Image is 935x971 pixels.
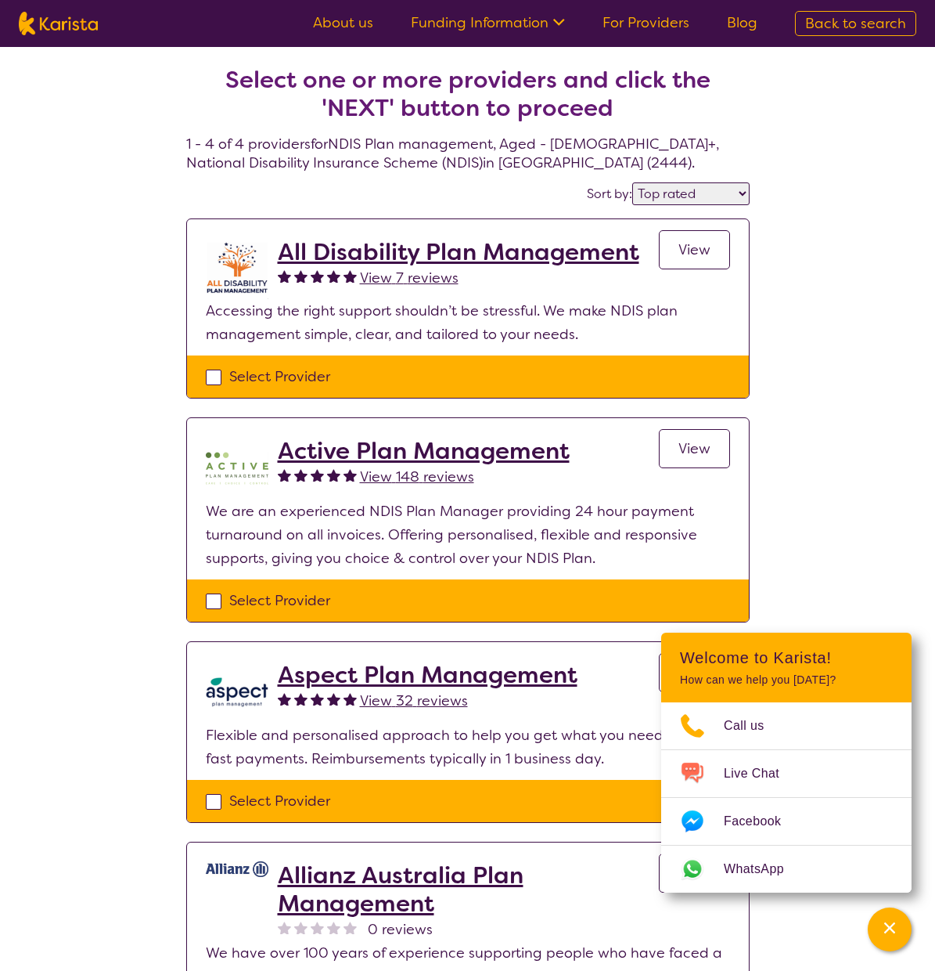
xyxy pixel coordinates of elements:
[327,692,340,706] img: fullstar
[724,714,783,738] span: Call us
[311,692,324,706] img: fullstar
[205,66,731,122] h2: Select one or more providers and click the 'NEXT' button to proceed
[680,648,893,667] h2: Welcome to Karista!
[206,661,268,724] img: lkb8hqptqmnl8bp1urdw.png
[311,921,324,934] img: nonereviewstar
[360,689,468,713] a: View 32 reviews
[659,230,730,269] a: View
[727,13,757,32] a: Blog
[327,468,340,482] img: fullstar
[368,918,433,941] span: 0 reviews
[294,921,307,934] img: nonereviewstar
[206,861,268,877] img: rr7gtpqyd7oaeufumguf.jpg
[278,437,570,465] a: Active Plan Management
[186,28,750,172] h4: 1 - 4 of 4 providers for NDIS Plan management , Aged - [DEMOGRAPHIC_DATA]+ , National Disability ...
[278,238,639,266] a: All Disability Plan Management
[678,439,710,458] span: View
[278,692,291,706] img: fullstar
[360,266,459,290] a: View 7 reviews
[805,14,906,33] span: Back to search
[795,11,916,36] a: Back to search
[661,846,912,893] a: Web link opens in a new tab.
[19,12,98,35] img: Karista logo
[724,810,800,833] span: Facebook
[680,673,893,687] p: How can we help you [DATE]?
[327,921,340,934] img: nonereviewstar
[206,299,730,346] p: Accessing the right support shouldn’t be stressful. We make NDIS plan management simple, clear, a...
[587,186,632,202] label: Sort by:
[206,238,268,299] img: at5vqv0lot2lggohlylh.jpg
[724,762,798,785] span: Live Chat
[206,500,730,570] p: We are an experienced NDIS Plan Manager providing 24 hour payment turnaround on all invoices. Off...
[311,269,324,283] img: fullstar
[311,468,324,482] img: fullstar
[206,437,268,500] img: pypzb5qm7jexfhutod0x.png
[360,269,459,287] span: View 7 reviews
[724,857,803,881] span: WhatsApp
[411,13,565,32] a: Funding Information
[661,633,912,893] div: Channel Menu
[278,468,291,482] img: fullstar
[659,429,730,468] a: View
[313,13,373,32] a: About us
[343,269,357,283] img: fullstar
[678,240,710,259] span: View
[343,921,357,934] img: nonereviewstar
[343,692,357,706] img: fullstar
[294,468,307,482] img: fullstar
[659,653,730,692] a: View
[868,908,912,951] button: Channel Menu
[602,13,689,32] a: For Providers
[278,661,577,689] a: Aspect Plan Management
[278,269,291,283] img: fullstar
[661,702,912,893] ul: Choose channel
[327,269,340,283] img: fullstar
[360,691,468,710] span: View 32 reviews
[278,921,291,934] img: nonereviewstar
[206,724,730,771] p: Flexible and personalised approach to help you get what you need. Super fast payments. Reimbursem...
[360,465,474,489] a: View 148 reviews
[343,468,357,482] img: fullstar
[294,269,307,283] img: fullstar
[294,692,307,706] img: fullstar
[278,861,659,918] a: Allianz Australia Plan Management
[659,854,730,893] a: View
[360,467,474,486] span: View 148 reviews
